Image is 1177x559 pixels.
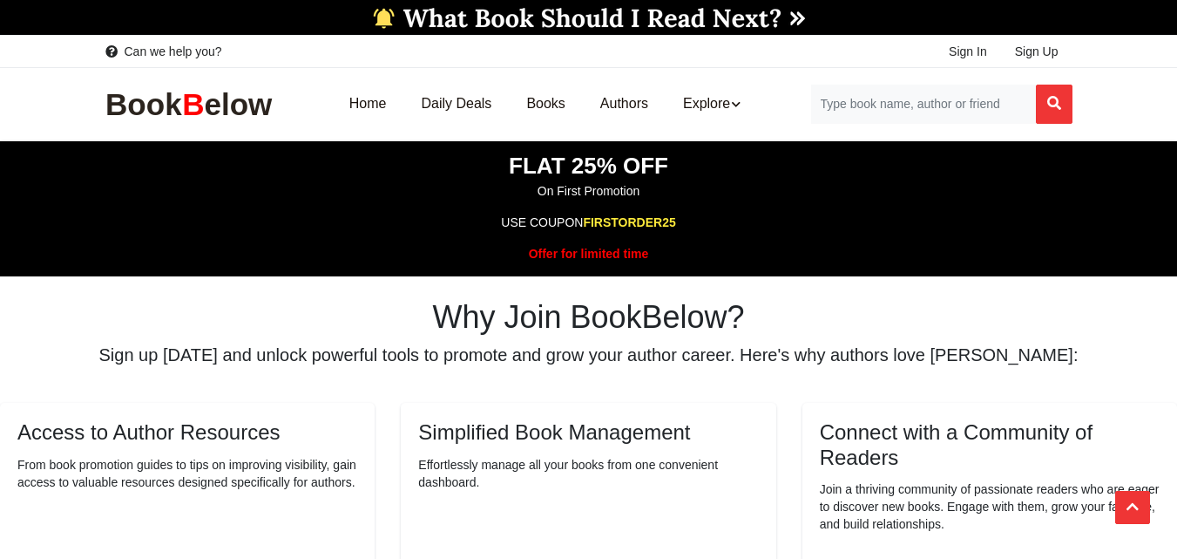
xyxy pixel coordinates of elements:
p: On First Promotion [1,182,1176,200]
p: USE COUPON [1,214,1176,231]
a: Daily Deals [403,77,509,132]
span: Sign Up [1015,44,1059,58]
a: Sign Up [1001,36,1072,67]
span: FIRSTORDER25 [583,215,675,229]
button: Scroll Top [1115,491,1150,524]
h5: Connect with a Community of Readers [820,420,1160,471]
span: Sign In [949,44,987,58]
span: Offer for limited time [529,247,649,261]
a: Sign In [935,36,1001,67]
p: FLAT 25% OFF [1,150,1176,182]
a: Books [509,77,582,132]
input: Search for Books [810,85,1036,124]
p: Effortlessly manage all your books from one convenient dashboard. [418,456,758,491]
h5: Simplified Book Management [418,420,758,446]
p: Join a thriving community of passionate readers who are eager to discover new books. Engage with ... [820,481,1160,533]
a: Explore [666,77,758,132]
p: From book promotion guides to tips on improving visibility, gain access to valuable resources des... [17,456,357,491]
button: Search [1036,85,1072,124]
img: BookBelow Logo [105,86,280,122]
a: Authors [583,77,666,132]
a: Home [332,77,404,132]
h5: Access to Author Resources [17,420,357,446]
a: Can we help you? [105,43,222,60]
